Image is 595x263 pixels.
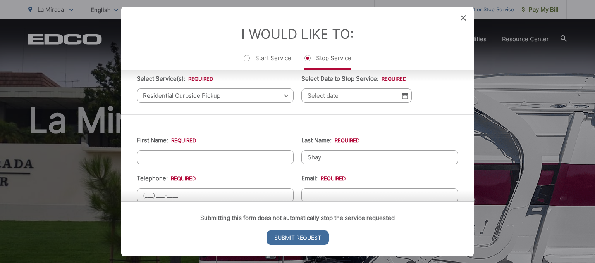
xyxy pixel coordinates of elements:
label: I Would Like To: [241,26,354,42]
label: Telephone: [137,175,196,182]
input: Select date [301,88,412,103]
label: Start Service [244,54,291,70]
span: Residential Curbside Pickup [137,88,294,103]
label: Stop Service [304,54,351,70]
input: Submit Request [267,230,329,245]
img: Select date [402,92,408,99]
label: First Name: [137,137,196,144]
strong: Submitting this form does not automatically stop the service requested [200,214,395,221]
label: Email: [301,175,346,182]
label: Last Name: [301,137,359,144]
